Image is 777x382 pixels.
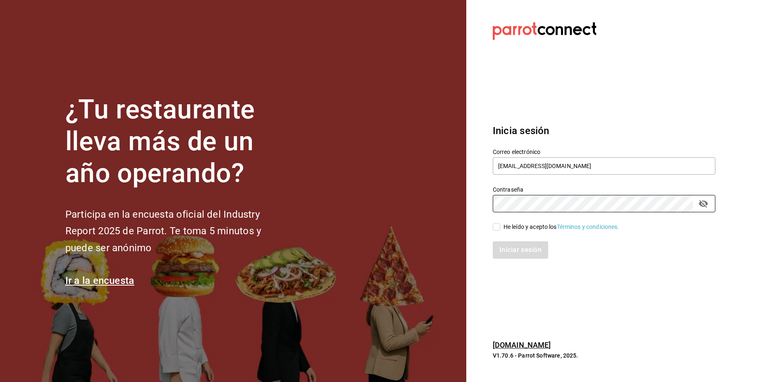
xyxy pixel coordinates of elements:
button: passwordField [696,197,710,211]
h2: Participa en la encuesta oficial del Industry Report 2025 de Parrot. Te toma 5 minutos y puede se... [65,206,289,257]
a: Ir a la encuesta [65,275,134,286]
div: He leído y acepto los [504,223,619,231]
input: Ingresa tu correo electrónico [493,157,715,175]
label: Correo electrónico [493,149,715,155]
a: Términos y condiciones. [557,223,619,230]
h1: ¿Tu restaurante lleva más de un año operando? [65,94,289,189]
h3: Inicia sesión [493,123,715,138]
label: Contraseña [493,187,715,192]
p: V1.70.6 - Parrot Software, 2025. [493,351,715,360]
a: [DOMAIN_NAME] [493,341,551,349]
